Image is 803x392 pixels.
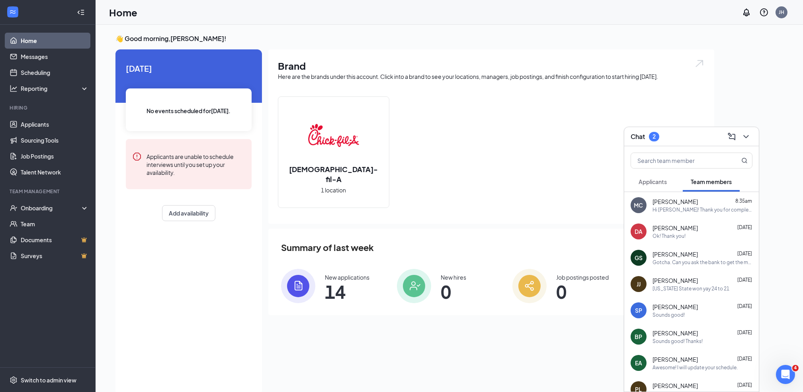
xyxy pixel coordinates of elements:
h1: Brand [278,59,705,73]
a: Applicants [21,116,89,132]
input: Search team member [631,153,725,168]
a: Scheduling [21,65,89,80]
a: Job Postings [21,148,89,164]
span: 14 [325,284,369,299]
div: Team Management [10,188,87,195]
a: Home [21,33,89,49]
span: Applicants [639,178,667,185]
div: GS [635,254,643,262]
a: DocumentsCrown [21,232,89,248]
div: Applicants are unable to schedule interviews until you set up your availability. [147,152,245,176]
svg: ChevronDown [741,132,751,141]
span: [PERSON_NAME] [653,276,698,284]
span: 0 [441,284,466,299]
span: [PERSON_NAME] [653,355,698,363]
div: BP [635,333,643,341]
a: SurveysCrown [21,248,89,264]
h3: 👋 Good morning, [PERSON_NAME] ! [115,34,714,43]
div: Ok! Thank you! [653,233,686,239]
span: [DATE] [737,251,752,257]
div: Awesome! I will update your schedule. [653,364,738,371]
span: Summary of last week [281,241,374,255]
img: open.6027fd2a22e1237b5b06.svg [694,59,705,68]
svg: Notifications [742,8,751,17]
svg: UserCheck [10,204,18,212]
div: Here are the brands under this account. Click into a brand to see your locations, managers, job p... [278,73,705,80]
iframe: Intercom live chat [776,365,795,384]
span: [PERSON_NAME] [653,198,698,206]
div: Job postings posted [556,273,609,281]
div: JJ [637,280,641,288]
span: [DATE] [737,224,752,230]
div: [US_STATE] State won yay 24 to 21 [653,285,729,292]
div: SP [635,306,642,314]
span: [PERSON_NAME] [653,329,698,337]
span: 4 [792,365,799,371]
div: Sounds good! Thanks! [653,338,703,345]
h3: Chat [631,132,645,141]
div: Hiring [10,104,87,111]
svg: MagnifyingGlass [741,157,748,164]
button: Add availability [162,205,215,221]
img: icon [397,269,431,303]
span: [PERSON_NAME] [653,250,698,258]
button: ComposeMessage [725,130,738,143]
span: [PERSON_NAME] [653,224,698,232]
svg: QuestionInfo [759,8,769,17]
div: New hires [441,273,466,281]
img: Chick-fil-A [308,110,359,161]
span: [DATE] [737,329,752,335]
div: EA [635,359,642,367]
span: No events scheduled for [DATE] . [147,106,231,115]
a: Sourcing Tools [21,132,89,148]
h1: Home [109,6,137,19]
div: 2 [653,133,656,140]
span: [DATE] [126,62,252,74]
span: 1 location [321,186,346,194]
button: ChevronDown [740,130,752,143]
span: [PERSON_NAME] [653,303,698,311]
div: DA [635,227,643,235]
span: [DATE] [737,303,752,309]
span: 8:35am [735,198,752,204]
span: [DATE] [737,277,752,283]
div: Sounds good! [653,312,685,318]
a: Team [21,216,89,232]
div: New applications [325,273,369,281]
span: [PERSON_NAME] [653,382,698,390]
img: icon [281,269,315,303]
svg: Settings [10,376,18,384]
span: Team members [691,178,732,185]
div: Reporting [21,84,89,92]
div: Switch to admin view [21,376,76,384]
img: icon [512,269,547,303]
svg: Error [132,152,142,161]
span: [DATE] [737,356,752,362]
svg: Collapse [77,8,85,16]
span: 0 [556,284,609,299]
svg: Analysis [10,84,18,92]
div: JH [779,9,784,16]
a: Talent Network [21,164,89,180]
div: MC [634,201,643,209]
div: Hi [PERSON_NAME]! Thank you for completing your paperwork. We are working on setting up an orient... [653,206,752,213]
a: Messages [21,49,89,65]
svg: WorkstreamLogo [9,8,17,16]
div: Onboarding [21,204,82,212]
h2: [DEMOGRAPHIC_DATA]-fil-A [278,164,389,184]
svg: ComposeMessage [727,132,737,141]
div: Gotcha. Can you ask the bank to get the money back if it went to an unnamed account? The money wa... [653,259,752,266]
span: [DATE] [737,382,752,388]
